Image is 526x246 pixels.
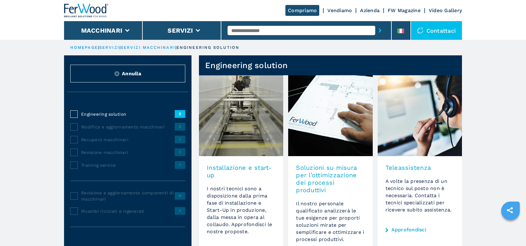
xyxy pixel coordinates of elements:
[175,148,185,156] span: 1
[285,5,319,16] a: Compriamo
[81,149,175,155] span: Revisione macchinari
[121,45,175,50] a: servizi macchinari
[429,7,462,13] a: Video Gallery
[388,7,421,13] a: FW Magazine
[207,164,275,179] h3: Installazione e start-up
[114,71,119,76] img: Reset
[385,164,454,171] h3: Teleassistenza
[70,45,98,50] a: HOMEPAGE
[411,21,462,40] div: Contattaci
[177,45,239,50] p: engineering solution
[81,208,175,214] span: Ricambi riciclati e rigenerati
[360,7,380,13] a: Azienda
[385,178,452,213] span: A volte la presenza di un tecnico sul posto non è necessaria. Contatta i tecnici specializzati pe...
[207,186,272,234] span: I nostri tecnici sono a disposizione dalla prima fase di installazione e Start-Up in produzione, ...
[502,202,518,218] a: sharethis
[99,45,119,50] a: servizi
[119,45,121,50] span: |
[205,60,288,70] h1: Engineering solution
[417,27,423,34] img: Contattaci
[122,70,141,77] span: Annulla
[81,190,175,202] span: Revisione e aggiornamento componenti di macchinari
[296,164,365,194] h3: Soluzioni su misura per l’ottimizzazione dei processi produttivi
[296,201,364,242] span: Il nostro personale qualificato analizzerà le tue esigenze per proporti soluzioni mirate per semp...
[375,23,385,38] button: submit-button
[168,27,193,34] button: Servizi
[175,45,177,50] span: |
[175,207,185,215] span: 1
[327,7,352,13] a: Vendiamo
[500,218,521,241] iframe: Chat
[175,110,185,118] span: 3
[288,75,372,156] img: image
[199,75,283,156] img: image
[81,162,175,168] span: Training service
[391,227,426,232] a: Approfondisci
[98,45,99,50] span: |
[64,4,109,17] img: Ferwood
[175,192,185,200] span: 11
[81,124,175,130] span: Modifica e aggiornamento macchinari
[175,161,185,169] span: 1
[81,137,175,143] span: Recupero macchinari
[81,111,175,117] span: Engineering solution
[81,27,122,34] button: Macchinari
[70,65,185,82] button: ResetAnnulla
[175,123,185,130] span: 3
[378,75,462,156] img: image
[175,136,185,143] span: 1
